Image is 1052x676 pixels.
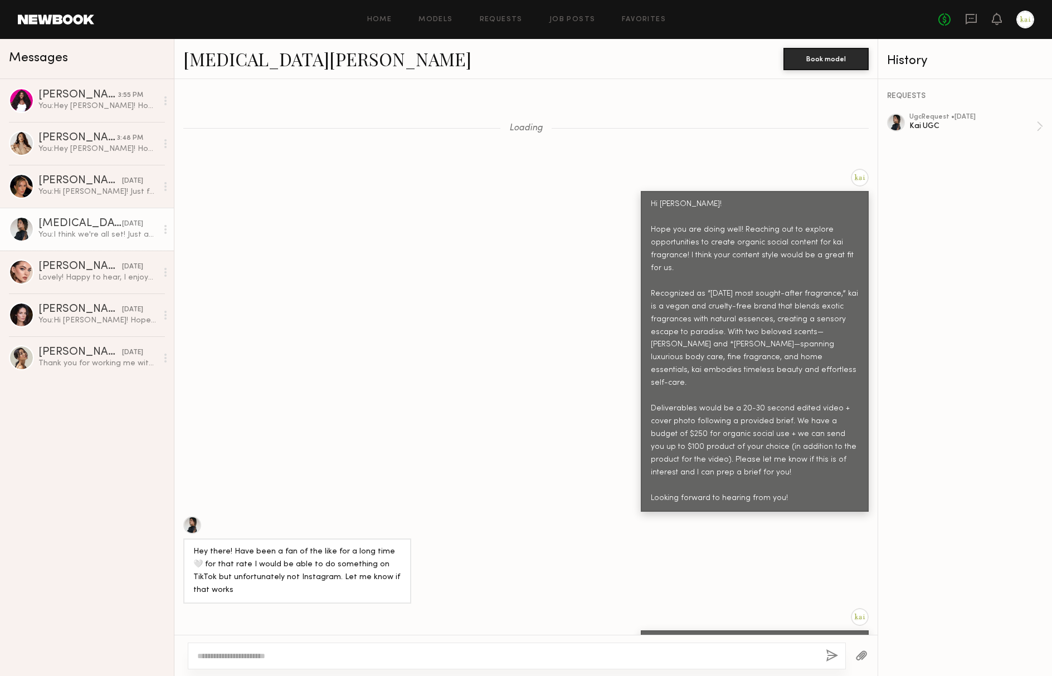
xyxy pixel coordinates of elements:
[38,90,118,101] div: [PERSON_NAME]
[38,315,157,326] div: You: Hi [PERSON_NAME]! Hope you are doing well! Reaching out to explore opportunities to create o...
[38,229,157,240] div: You: I think we're all set! Just approved the content. Let me know if you need anything else :)
[122,176,143,187] div: [DATE]
[38,347,122,358] div: [PERSON_NAME]
[783,53,869,63] a: Book model
[38,261,122,272] div: [PERSON_NAME]
[38,101,157,111] div: You: Hey [PERSON_NAME]! How are you? Would you be interested in creating a video for our new prod...
[622,16,666,23] a: Favorites
[122,305,143,315] div: [DATE]
[549,16,596,23] a: Job Posts
[367,16,392,23] a: Home
[38,144,157,154] div: You: Hey [PERSON_NAME]! How are you? Would you be interested in creating a video for our new prod...
[887,55,1043,67] div: History
[651,198,859,505] div: Hi [PERSON_NAME]! Hope you are doing well! Reaching out to explore opportunities to create organi...
[887,92,1043,100] div: REQUESTS
[38,272,157,283] div: Lovely! Happy to hear, I enjoyed your products :) @lauradennis__
[909,114,1036,121] div: ugc Request • [DATE]
[38,175,122,187] div: [PERSON_NAME]
[509,124,543,133] span: Loading
[909,121,1036,131] div: Kai UGC
[38,358,157,369] div: Thank you for working me with! It was a pleasure (:
[909,114,1043,139] a: ugcRequest •[DATE]Kai UGC
[122,219,143,229] div: [DATE]
[193,546,401,597] div: Hey there! Have been a fan of the like for a long time🤍 for that rate I would be able to do somet...
[118,90,143,101] div: 3:55 PM
[122,262,143,272] div: [DATE]
[38,133,117,144] div: [PERSON_NAME]
[783,48,869,70] button: Book model
[418,16,452,23] a: Models
[183,47,471,71] a: [MEDICAL_DATA][PERSON_NAME]
[38,218,122,229] div: [MEDICAL_DATA][PERSON_NAME]
[480,16,523,23] a: Requests
[38,304,122,315] div: [PERSON_NAME]
[117,133,143,144] div: 3:48 PM
[9,52,68,65] span: Messages
[122,347,143,358] div: [DATE]
[38,187,157,197] div: You: Hi [PERSON_NAME]! Just following up on this! Lmk if you have any questions.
